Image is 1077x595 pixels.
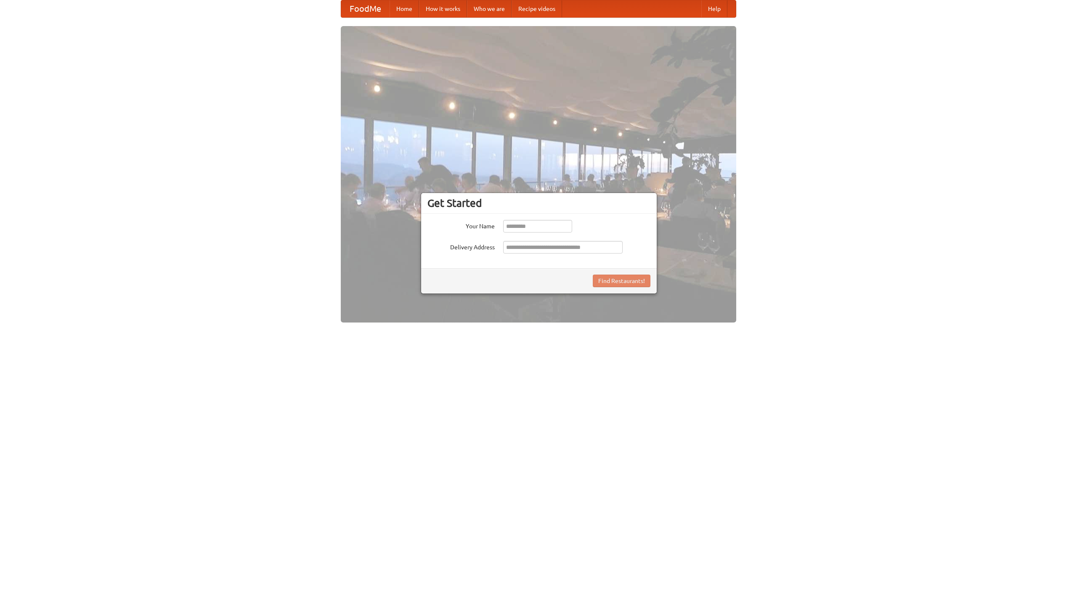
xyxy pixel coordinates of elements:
h3: Get Started [427,197,650,209]
button: Find Restaurants! [593,275,650,287]
a: Home [390,0,419,17]
a: Who we are [467,0,512,17]
a: Recipe videos [512,0,562,17]
a: FoodMe [341,0,390,17]
a: How it works [419,0,467,17]
label: Delivery Address [427,241,495,251]
label: Your Name [427,220,495,230]
a: Help [701,0,727,17]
